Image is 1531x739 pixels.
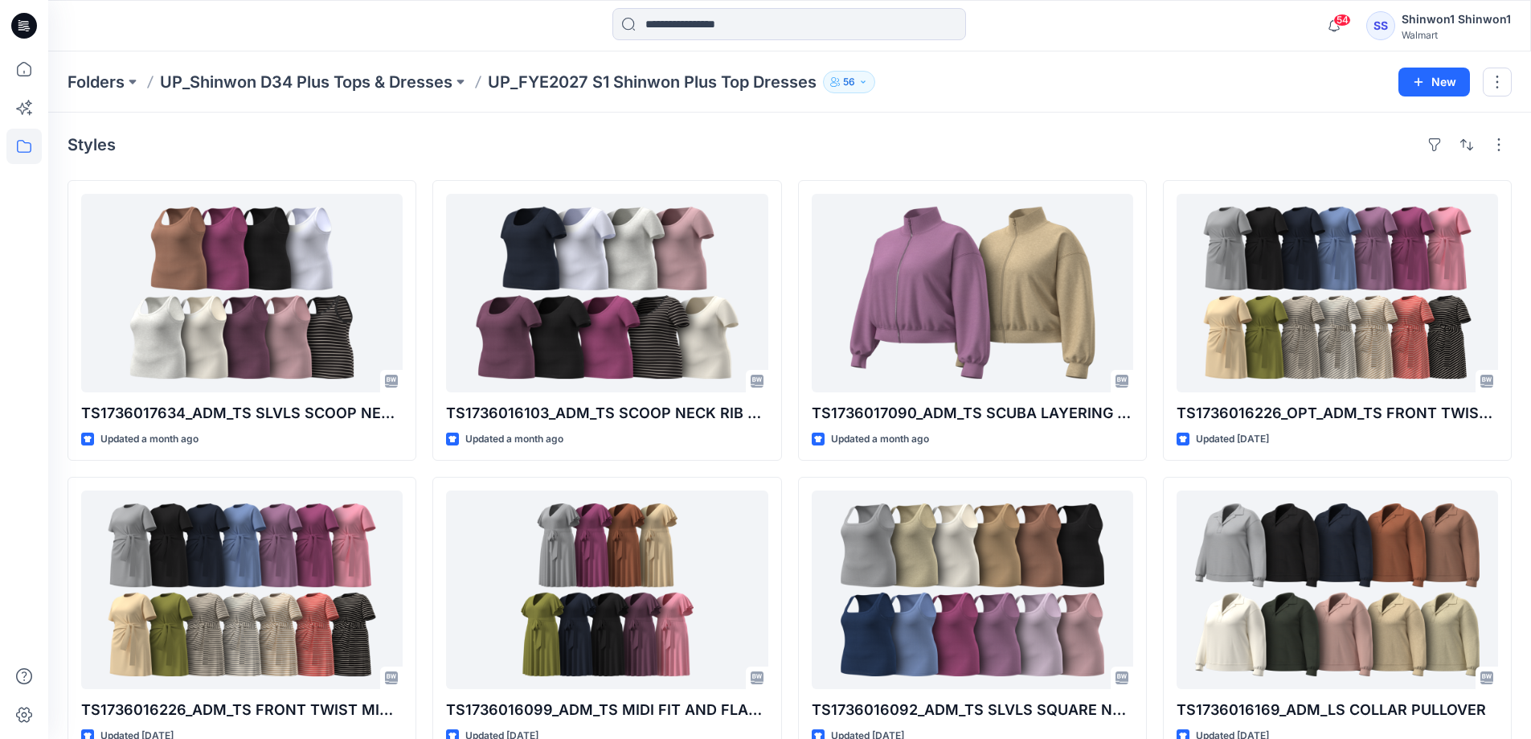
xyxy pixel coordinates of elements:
[812,491,1133,689] a: TS1736016092_ADM_TS SLVLS SQUARE NECK TANK TOP
[81,491,403,689] a: TS1736016226_ADM_TS FRONT TWIST MINI DRESS
[1177,491,1498,689] a: TS1736016169_ADM_LS COLLAR PULLOVER
[160,71,452,93] a: UP_Shinwon D34 Plus Tops & Dresses
[68,71,125,93] a: Folders
[843,73,855,91] p: 56
[1333,14,1351,27] span: 54
[812,194,1133,392] a: TS1736017090_ADM_TS SCUBA LAYERING TOP
[1398,68,1470,96] button: New
[446,194,768,392] a: TS1736016103_ADM_TS SCOOP NECK RIB TEE
[831,431,929,448] p: Updated a month ago
[812,402,1133,425] p: TS1736017090_ADM_TS SCUBA LAYERING TOP
[1177,194,1498,392] a: TS1736016226_OPT_ADM_TS FRONT TWIST MINI DRESS
[446,699,768,721] p: TS1736016099_ADM_TS MIDI FIT AND FLARE TIE DRESS
[81,699,403,721] p: TS1736016226_ADM_TS FRONT TWIST MINI DRESS
[81,402,403,425] p: TS1736017634_ADM_TS SLVLS SCOOP NECK TANK TOP
[446,491,768,689] a: TS1736016099_ADM_TS MIDI FIT AND FLARE TIE DRESS
[488,71,817,93] p: UP_FYE2027 S1 Shinwon Plus Top Dresses
[446,402,768,425] p: TS1736016103_ADM_TS SCOOP NECK RIB TEE
[1177,402,1498,425] p: TS1736016226_OPT_ADM_TS FRONT TWIST MINI DRESS
[823,71,875,93] button: 56
[1402,10,1511,29] div: Shinwon1 Shinwon1
[68,135,116,154] h4: Styles
[100,431,199,448] p: Updated a month ago
[1366,11,1395,40] div: SS
[1177,699,1498,721] p: TS1736016169_ADM_LS COLLAR PULLOVER
[1402,29,1511,41] div: Walmart
[81,194,403,392] a: TS1736017634_ADM_TS SLVLS SCOOP NECK TANK TOP
[1196,431,1269,448] p: Updated [DATE]
[465,431,563,448] p: Updated a month ago
[812,699,1133,721] p: TS1736016092_ADM_TS SLVLS SQUARE NECK TANK TOP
